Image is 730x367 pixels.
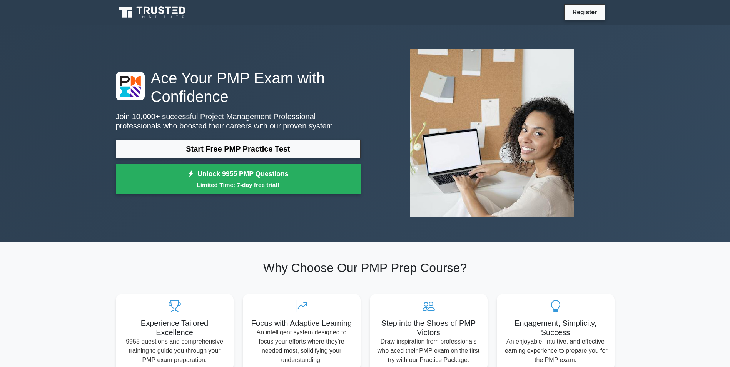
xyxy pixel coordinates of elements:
[249,328,354,365] p: An intelligent system designed to focus your efforts where they're needed most, solidifying your ...
[249,319,354,328] h5: Focus with Adaptive Learning
[376,319,481,337] h5: Step into the Shoes of PMP Victors
[122,319,227,337] h5: Experience Tailored Excellence
[122,337,227,365] p: 9955 questions and comprehensive training to guide you through your PMP exam preparation.
[125,180,351,189] small: Limited Time: 7-day free trial!
[116,69,361,106] h1: Ace Your PMP Exam with Confidence
[503,337,608,365] p: An enjoyable, intuitive, and effective learning experience to prepare you for the PMP exam.
[116,164,361,195] a: Unlock 9955 PMP QuestionsLimited Time: 7-day free trial!
[503,319,608,337] h5: Engagement, Simplicity, Success
[116,260,615,275] h2: Why Choose Our PMP Prep Course?
[376,337,481,365] p: Draw inspiration from professionals who aced their PMP exam on the first try with our Practice Pa...
[116,140,361,158] a: Start Free PMP Practice Test
[116,112,361,130] p: Join 10,000+ successful Project Management Professional professionals who boosted their careers w...
[568,7,601,17] a: Register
